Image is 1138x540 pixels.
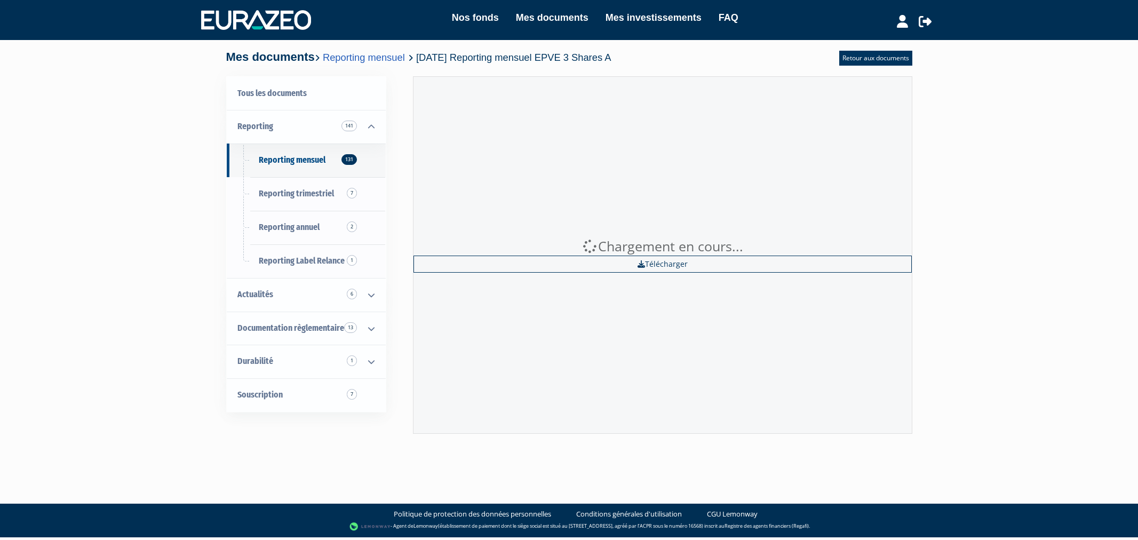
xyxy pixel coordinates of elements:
[839,51,912,66] a: Retour aux documents
[347,255,357,266] span: 1
[347,355,357,366] span: 1
[344,322,357,333] span: 13
[576,509,682,519] a: Conditions générales d'utilisation
[719,10,738,25] a: FAQ
[237,390,283,400] span: Souscription
[606,10,702,25] a: Mes investissements
[413,237,912,256] div: Chargement en cours...
[725,522,809,529] a: Registre des agents financiers (Regafi)
[226,51,611,63] h4: Mes documents
[452,10,499,25] a: Nos fonds
[341,154,357,165] span: 131
[347,221,357,232] span: 2
[394,509,551,519] a: Politique de protection des données personnelles
[227,312,386,345] a: Documentation règlementaire 13
[347,289,357,299] span: 6
[237,356,273,366] span: Durabilité
[707,509,758,519] a: CGU Lemonway
[227,278,386,312] a: Actualités 6
[227,378,386,412] a: Souscription7
[259,188,334,198] span: Reporting trimestriel
[237,323,344,333] span: Documentation règlementaire
[227,345,386,378] a: Durabilité 1
[416,52,611,63] span: [DATE] Reporting mensuel EPVE 3 Shares A
[11,521,1127,532] div: - Agent de (établissement de paiement dont le siège social est situé au [STREET_ADDRESS], agréé p...
[341,121,357,131] span: 141
[259,256,345,266] span: Reporting Label Relance
[516,10,588,25] a: Mes documents
[323,52,405,63] a: Reporting mensuel
[237,121,273,131] span: Reporting
[347,389,357,400] span: 7
[259,222,320,232] span: Reporting annuel
[227,110,386,144] a: Reporting 141
[227,177,386,211] a: Reporting trimestriel7
[237,289,273,299] span: Actualités
[259,155,325,165] span: Reporting mensuel
[413,522,438,529] a: Lemonway
[227,144,386,177] a: Reporting mensuel131
[227,244,386,278] a: Reporting Label Relance1
[227,211,386,244] a: Reporting annuel2
[413,256,912,273] a: Télécharger
[349,521,391,532] img: logo-lemonway.png
[227,77,386,110] a: Tous les documents
[347,188,357,198] span: 7
[201,10,311,29] img: 1732889491-logotype_eurazeo_blanc_rvb.png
